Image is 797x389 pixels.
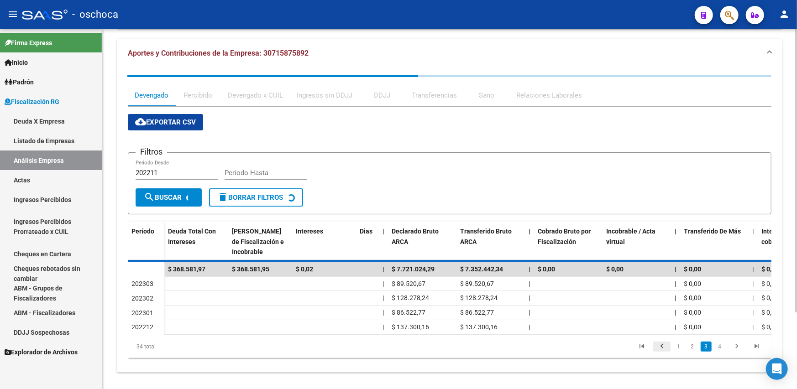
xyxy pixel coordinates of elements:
span: $ 0,00 [684,294,701,301]
mat-icon: menu [7,9,18,20]
span: $ 89.520,67 [392,280,425,287]
div: 34 total [128,335,255,358]
span: Explorador de Archivos [5,347,78,357]
span: | [529,265,530,273]
span: Período [131,228,154,235]
span: | [752,294,754,301]
span: 202303 [131,280,153,287]
span: - oschoca [72,5,118,25]
span: | [383,265,384,273]
mat-icon: search [144,192,155,202]
span: | [383,323,384,331]
span: Buscar [144,193,182,202]
span: | [752,309,754,316]
span: $ 137.300,16 [392,323,429,331]
h3: Filtros [136,145,167,158]
span: | [752,265,754,273]
span: Fiscalización RG [5,97,59,107]
span: Intereses [296,228,323,235]
span: Cobrado Bruto por Fiscalización [538,228,591,245]
span: | [752,323,754,331]
div: Devengado [135,90,168,100]
span: $ 86.522,77 [460,309,494,316]
span: | [529,323,530,331]
span: $ 0,00 [538,265,555,273]
datatable-header-cell: Cobrado Bruto por Fiscalización [534,222,603,262]
span: $ 86.522,77 [392,309,425,316]
span: Exportar CSV [135,118,196,126]
span: Declarado Bruto ARCA [392,228,439,245]
mat-icon: delete [217,192,228,202]
span: Inicio [5,57,28,67]
mat-icon: cloud_download [135,116,146,127]
span: $ 0,00 [684,280,701,287]
mat-icon: person [779,9,790,20]
span: | [675,265,676,273]
span: $ 7.721.024,29 [392,265,435,273]
datatable-header-cell: | [671,222,680,262]
datatable-header-cell: | [525,222,534,262]
div: Relaciones Laborales [516,90,582,100]
span: | [383,280,384,287]
datatable-header-cell: | [379,222,388,262]
button: Buscar [136,188,202,207]
span: | [383,309,384,316]
span: Padrón [5,77,34,87]
span: [PERSON_NAME] de Fiscalización e Incobrable [232,228,284,256]
span: $ 89.520,67 [460,280,494,287]
span: $ 0,00 [761,294,779,301]
button: Borrar Filtros [209,188,303,207]
div: Aportes y Contribuciones de la Empresa: 30715875892 [117,68,782,373]
span: $ 0,00 [761,280,779,287]
span: $ 0,00 [761,265,779,273]
span: Borrar Filtros [217,193,283,202]
datatable-header-cell: Intereses [292,222,356,262]
span: Aportes y Contribuciones de la Empresa: 30715875892 [128,49,309,57]
span: Dias [360,228,372,235]
span: $ 0,00 [684,265,701,273]
span: $ 128.278,24 [460,294,498,301]
button: Exportar CSV [128,114,203,130]
span: | [675,280,676,287]
span: $ 137.300,16 [460,323,498,331]
mat-expansion-panel-header: Aportes y Contribuciones de la Empresa: 30715875892 [117,39,782,68]
span: | [752,280,754,287]
span: | [383,294,384,301]
span: $ 0,02 [296,265,313,273]
span: $ 0,00 [606,265,624,273]
datatable-header-cell: Declarado Bruto ARCA [388,222,456,262]
span: | [529,309,530,316]
div: Devengado x CUIL [228,90,283,100]
span: | [752,228,754,235]
span: | [529,280,530,287]
span: | [383,228,384,235]
span: Deuda Total Con Intereses [168,228,216,245]
span: | [675,309,676,316]
span: $ 368.581,95 [232,265,269,273]
div: Open Intercom Messenger [766,358,788,380]
div: Transferencias [412,90,457,100]
span: | [675,228,676,235]
span: 202301 [131,309,153,316]
div: Sano [479,90,494,100]
datatable-header-cell: Período [128,222,164,260]
span: 202302 [131,295,153,302]
span: $ 7.352.442,34 [460,265,503,273]
div: Ingresos sin DDJJ [297,90,352,100]
span: $ 0,00 [684,323,701,331]
datatable-header-cell: | [749,222,758,262]
span: 202212 [131,323,153,331]
span: $ 128.278,24 [392,294,429,301]
datatable-header-cell: Incobrable / Acta virtual [603,222,671,262]
span: Incobrable / Acta virtual [606,228,655,245]
span: Transferido De Más [684,228,741,235]
datatable-header-cell: Deuda Total Con Intereses [164,222,228,262]
span: | [675,294,676,301]
span: | [675,323,676,331]
span: $ 0,00 [684,309,701,316]
span: Transferido Bruto ARCA [460,228,512,245]
datatable-header-cell: Transferido De Más [680,222,749,262]
span: $ 0,00 [761,309,779,316]
span: | [529,294,530,301]
span: $ 0,00 [761,323,779,331]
